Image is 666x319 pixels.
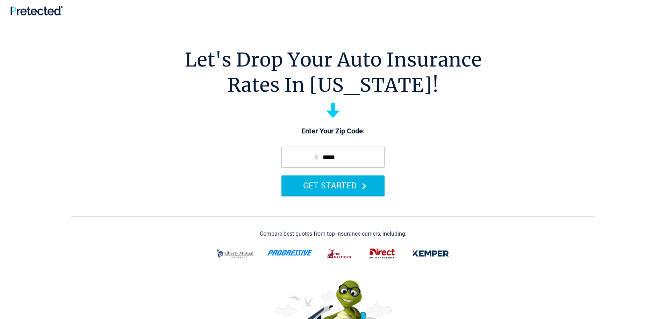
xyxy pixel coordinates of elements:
input: zip code [281,147,385,168]
button: GET STARTED [281,175,385,195]
img: thehartford [322,244,357,263]
h1: Let's Drop Your Auto Insurance Rates In [US_STATE]! [185,47,482,98]
p: Enter Your Zip Code: [274,126,392,136]
img: kemper [408,244,454,263]
img: progressive [267,250,314,256]
img: liberty [213,244,259,263]
div: Compare best quotes from top insurance carriers, including: [260,231,407,237]
img: Pretected Logo [10,6,63,15]
img: direct [365,244,399,263]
